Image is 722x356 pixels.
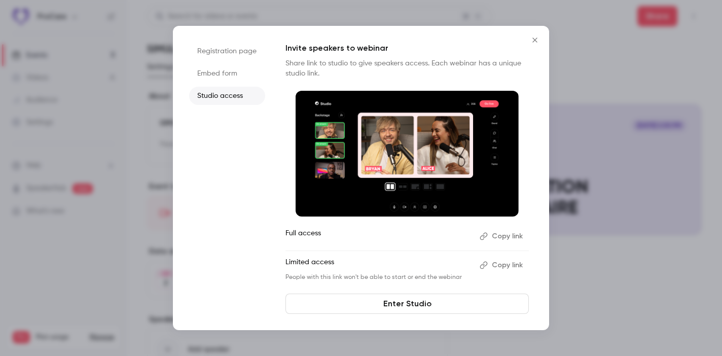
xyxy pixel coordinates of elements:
button: Copy link [476,228,529,244]
button: Copy link [476,257,529,273]
li: Studio access [189,87,265,105]
button: Close [525,30,545,50]
p: Share link to studio to give speakers access. Each webinar has a unique studio link. [285,58,529,79]
p: Limited access [285,257,472,273]
li: Registration page [189,42,265,60]
li: Embed form [189,64,265,83]
p: People with this link won't be able to start or end the webinar [285,273,472,281]
img: Invite speakers to webinar [296,91,519,217]
p: Invite speakers to webinar [285,42,529,54]
a: Enter Studio [285,294,529,314]
p: Full access [285,228,472,244]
